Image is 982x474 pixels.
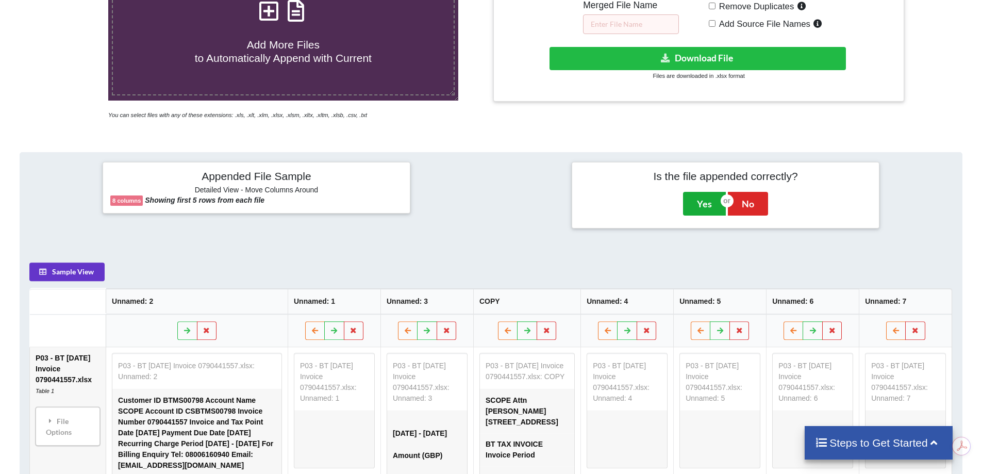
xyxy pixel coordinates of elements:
div: File Options [39,410,97,443]
td: SCOPE Attn [PERSON_NAME] [STREET_ADDRESS] [480,389,574,433]
span: Add Source File Names [715,19,810,29]
small: Files are downloaded in .xlsx format [653,73,744,79]
h4: Is the file appended correctly? [579,170,872,183]
button: Sample View [29,263,105,281]
th: Unnamed: 7 [859,289,952,314]
th: COPY [473,289,580,314]
th: Unnamed: 1 [288,289,380,314]
h6: Detailed View - Move Columns Around [110,186,403,196]
td: [DATE] - [DATE] [387,422,467,445]
b: 8 columns [112,198,141,204]
b: Showing first 5 rows from each file [145,196,264,204]
button: Yes [683,192,726,216]
th: Unnamed: 4 [580,289,673,314]
span: Add More Files to Automatically Append with Current [195,39,372,63]
button: Download File [550,47,846,70]
th: Unnamed: 6 [767,289,859,314]
td: BT TAX INVOICE Invoice Period [480,433,574,466]
th: Unnamed: 5 [674,289,767,314]
span: Remove Duplicates [715,2,794,11]
th: Unnamed: 2 [106,289,288,314]
i: You can select files with any of these extensions: .xls, .xlt, .xlm, .xlsx, .xlsm, .xltx, .xltm, ... [108,112,367,118]
input: Enter File Name [583,14,679,34]
td: Amount (GBP) [387,445,467,467]
i: Table 1 [36,388,54,394]
h4: Appended File Sample [110,170,403,184]
button: No [728,192,768,216]
h4: Steps to Get Started [815,436,942,449]
th: Unnamed: 3 [380,289,473,314]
